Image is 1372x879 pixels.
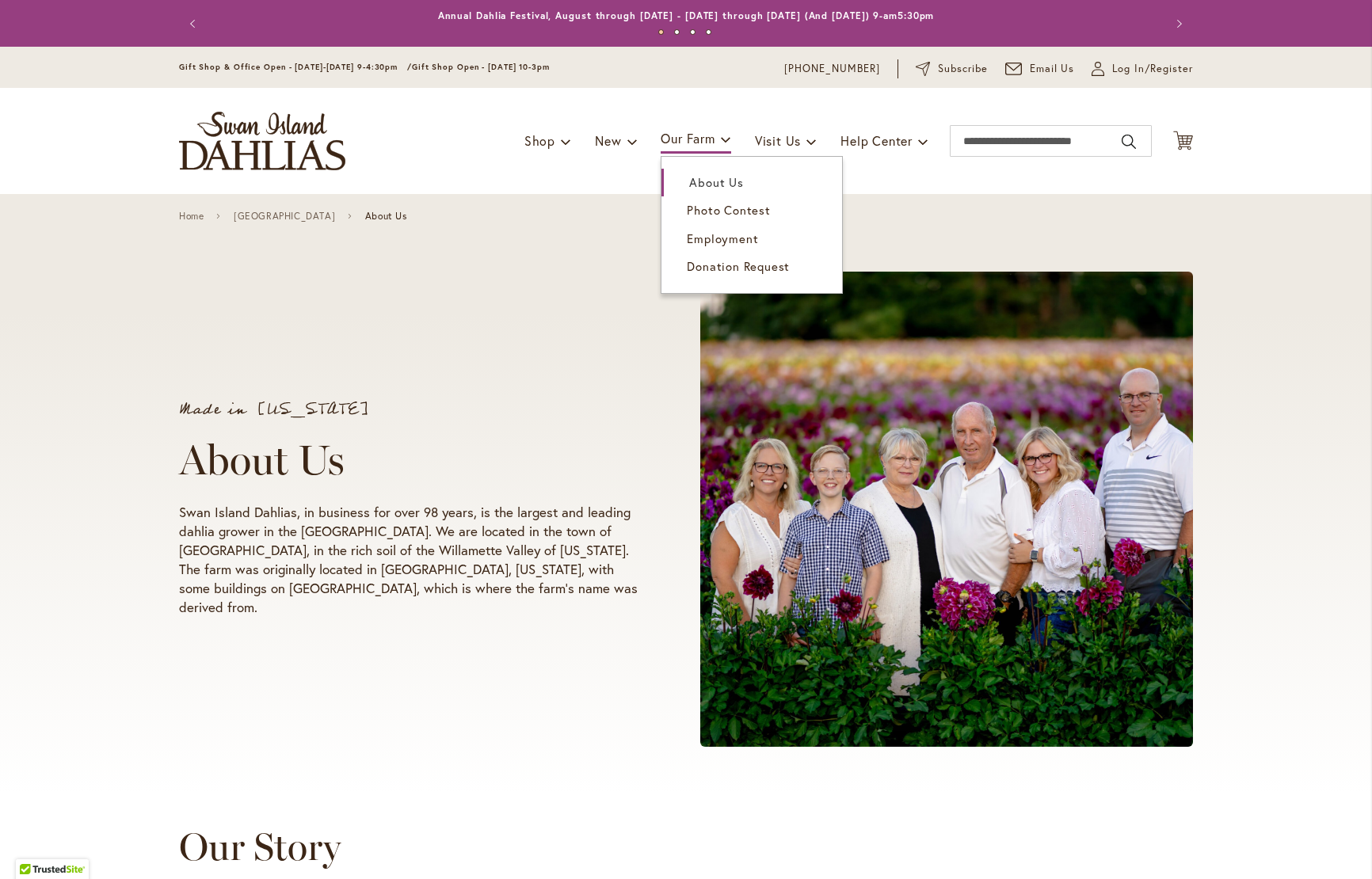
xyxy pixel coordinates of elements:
span: Gift Shop & Office Open - [DATE]-[DATE] 9-4:30pm / [179,62,412,72]
span: Email Us [1030,61,1075,77]
h2: Our Story [179,824,1193,869]
a: Subscribe [916,61,988,77]
span: Gift Shop Open - [DATE] 10-3pm [412,62,550,72]
a: Log In/Register [1092,61,1193,77]
button: 1 of 4 [658,29,664,35]
a: Email Us [1005,61,1075,77]
a: store logo [179,112,345,170]
span: New [595,132,621,149]
span: About Us [365,211,407,222]
span: Visit Us [755,132,801,149]
button: 2 of 4 [674,29,680,35]
button: 3 of 4 [690,29,696,35]
a: [GEOGRAPHIC_DATA] [234,211,335,222]
p: Made in [US_STATE] [179,401,640,417]
span: Log In/Register [1112,61,1193,77]
span: Photo Contest [687,202,770,218]
button: Previous [179,8,211,40]
span: Donation Request [687,258,790,274]
span: Employment [687,230,758,246]
a: [PHONE_NUMBER] [784,61,880,77]
a: Home [179,211,204,222]
span: Our Farm [661,130,715,146]
span: Help Center [840,132,913,149]
p: Swan Island Dahlias, in business for over 98 years, is the largest and leading dahlia grower in t... [179,503,640,617]
span: About Us [689,174,743,190]
button: 4 of 4 [706,29,711,35]
span: Shop [524,132,555,149]
span: Subscribe [938,61,988,77]
h1: About Us [179,436,640,484]
button: Next [1161,8,1193,40]
a: Annual Dahlia Festival, August through [DATE] - [DATE] through [DATE] (And [DATE]) 9-am5:30pm [438,10,935,21]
